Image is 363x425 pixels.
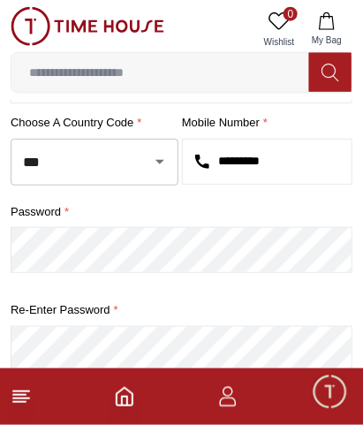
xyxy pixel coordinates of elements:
a: 0Wishlist [257,7,301,52]
span: My Bag [305,34,349,47]
label: Choose a country code [11,114,178,132]
span: Wishlist [257,35,301,49]
button: My Bag [301,7,352,52]
div: Chat Widget [311,373,350,412]
button: Open [147,149,172,174]
a: Home [114,386,135,407]
label: password [11,203,352,221]
label: Mobile Number [182,114,352,132]
label: Re-enter Password [11,301,352,319]
span: 0 [284,7,298,21]
img: ... [11,7,164,46]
